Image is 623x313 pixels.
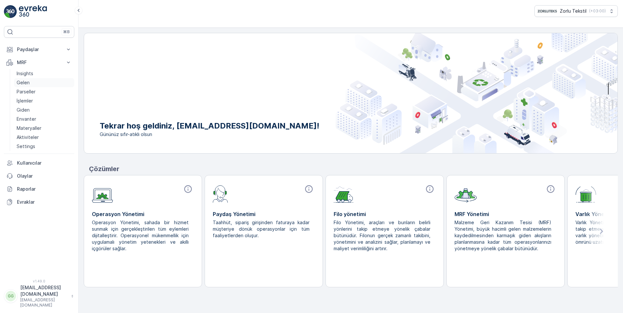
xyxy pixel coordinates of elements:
[14,133,74,142] a: Aktiviteler
[455,184,477,203] img: module-icon
[92,219,189,252] p: Operasyon Yönetimi, sahada bir hizmet sunmak için gerçekleştirilen tüm eylemleri dijitalleştirir....
[213,219,310,239] p: Taahhüt, sipariş girişinden faturaya kadar müşteriye dönük operasyonlar için tüm faaliyetlerden o...
[4,279,74,283] span: v 1.49.0
[4,284,74,308] button: GG[EMAIL_ADDRESS][DOMAIN_NAME][EMAIL_ADDRESS][DOMAIN_NAME]
[20,297,68,308] p: [EMAIL_ADDRESS][DOMAIN_NAME]
[334,210,436,218] p: Filo yönetimi
[63,29,70,34] p: ⌘B
[17,160,72,166] p: Kullanıcılar
[213,210,315,218] p: Paydaş Yönetimi
[4,183,74,196] a: Raporlar
[455,210,557,218] p: MRF Yönetimi
[14,69,74,78] a: Insights
[17,88,36,95] p: Parseller
[455,219,551,252] p: Malzeme Geri Kazanım Tesisi (MRF) Yönetimi, büyük hacimli gelen malzemelerin kaydedilmesinden kar...
[17,79,30,86] p: Gelen
[14,96,74,105] a: İşlemler
[17,98,33,104] p: İşlemler
[17,116,36,122] p: Envanter
[336,33,617,153] img: city illustration
[14,78,74,87] a: Gelen
[20,284,68,297] p: [EMAIL_ADDRESS][DOMAIN_NAME]
[14,124,74,133] a: Materyaller
[213,184,228,203] img: module-icon
[92,210,194,218] p: Operasyon Yönetimi
[19,5,47,18] img: logo_light-DOdMpM7g.png
[89,164,618,174] p: Çözümler
[14,115,74,124] a: Envanter
[575,184,596,203] img: module-icon
[17,46,61,53] p: Paydaşlar
[17,107,30,113] p: Giden
[334,219,430,252] p: Filo Yönetimi, araçları ve bunların belirli yönlerini takip etmeye yönelik çabalar bütünüdür. Fil...
[17,134,39,141] p: Aktiviteler
[4,43,74,56] button: Paydaşlar
[4,170,74,183] a: Olaylar
[14,105,74,115] a: Giden
[334,184,354,203] img: module-icon
[14,87,74,96] a: Parseller
[92,184,113,203] img: module-icon
[4,56,74,69] button: MRF
[560,8,587,14] p: Zorlu Tekstil
[534,5,618,17] button: Zorlu Tekstil(+03:00)
[17,143,35,150] p: Settings
[4,5,17,18] img: logo
[100,131,319,138] span: Gününüz sıfır-atıklı olsun
[17,199,72,205] p: Evraklar
[537,7,557,15] img: 6-1-9-3_wQBzyll.png
[589,8,606,14] p: ( +03:00 )
[14,142,74,151] a: Settings
[17,70,33,77] p: Insights
[4,156,74,170] a: Kullanıcılar
[17,173,72,179] p: Olaylar
[17,59,61,66] p: MRF
[4,196,74,209] a: Evraklar
[17,186,72,192] p: Raporlar
[100,121,319,131] p: Tekrar hoş geldiniz, [EMAIL_ADDRESS][DOMAIN_NAME]!
[17,125,41,131] p: Materyaller
[6,291,16,301] div: GG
